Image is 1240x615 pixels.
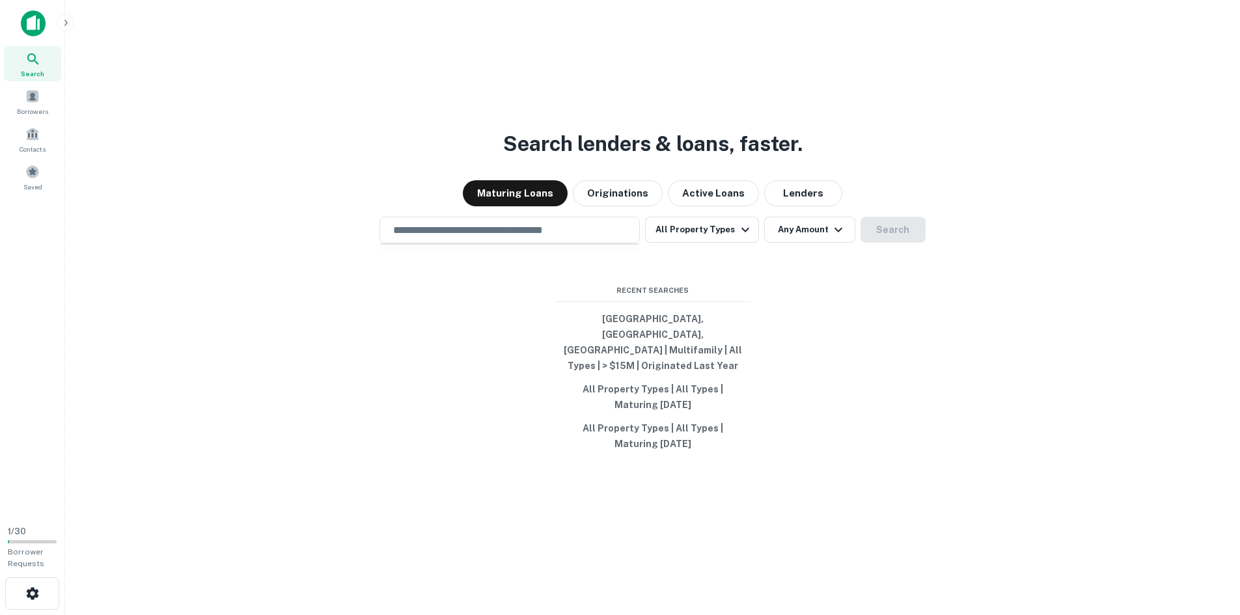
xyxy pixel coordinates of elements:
[645,217,758,243] button: All Property Types
[20,144,46,154] span: Contacts
[17,106,48,116] span: Borrowers
[463,180,568,206] button: Maturing Loans
[21,68,44,79] span: Search
[21,10,46,36] img: capitalize-icon.png
[555,307,751,377] button: [GEOGRAPHIC_DATA], [GEOGRAPHIC_DATA], [GEOGRAPHIC_DATA] | Multifamily | All Types | > $15M | Orig...
[4,159,61,195] a: Saved
[8,547,44,568] span: Borrower Requests
[764,217,855,243] button: Any Amount
[668,180,759,206] button: Active Loans
[4,84,61,119] a: Borrowers
[4,46,61,81] a: Search
[555,285,751,296] span: Recent Searches
[555,417,751,456] button: All Property Types | All Types | Maturing [DATE]
[1175,511,1240,573] iframe: Chat Widget
[764,180,842,206] button: Lenders
[8,526,26,536] span: 1 / 30
[23,182,42,192] span: Saved
[4,122,61,157] a: Contacts
[503,128,803,159] h3: Search lenders & loans, faster.
[573,180,663,206] button: Originations
[555,377,751,417] button: All Property Types | All Types | Maturing [DATE]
